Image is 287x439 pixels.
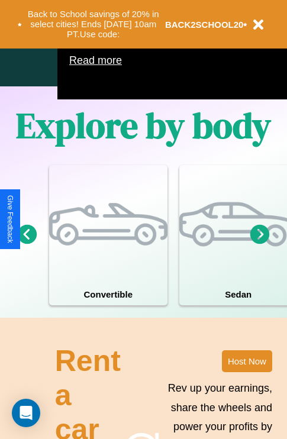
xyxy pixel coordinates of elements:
[49,283,167,305] h4: Convertible
[22,6,165,43] button: Back to School savings of 20% in select cities! Ends [DATE] 10am PT.Use code:
[6,195,14,243] div: Give Feedback
[165,20,244,30] b: BACK2SCHOOL20
[16,101,271,150] h1: Explore by body
[222,350,272,372] button: Host Now
[12,399,40,427] div: Open Intercom Messenger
